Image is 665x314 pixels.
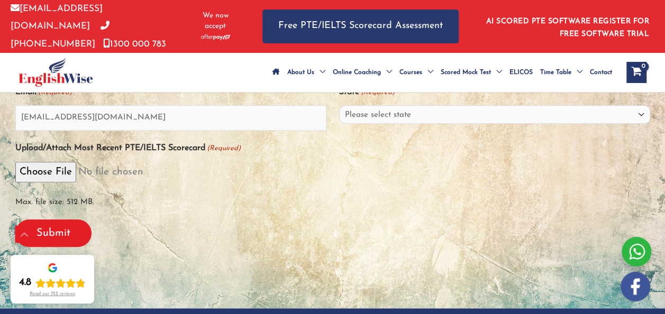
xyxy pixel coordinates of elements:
[314,54,325,91] span: Menu Toggle
[15,140,241,157] label: Upload/Attach Most Recent PTE/IELTS Scorecard
[269,54,616,91] nav: Site Navigation: Main Menu
[491,54,502,91] span: Menu Toggle
[536,54,586,91] a: Time TableMenu Toggle
[19,58,93,87] img: cropped-ew-logo
[284,54,329,91] a: About UsMenu Toggle
[381,54,392,91] span: Menu Toggle
[287,54,314,91] span: About Us
[329,54,396,91] a: Online CoachingMenu Toggle
[11,4,103,31] a: [EMAIL_ADDRESS][DOMAIN_NAME]
[206,140,241,157] span: (Required)
[441,54,491,91] span: Scored Mock Test
[626,62,646,83] a: View Shopping Cart, empty
[540,54,571,91] span: Time Table
[396,54,437,91] a: CoursesMenu Toggle
[195,11,236,32] span: We now accept
[506,54,536,91] a: ELICOS
[19,276,86,289] div: Rating: 4.8 out of 5
[586,54,616,91] a: Contact
[486,17,650,38] a: AI SCORED PTE SOFTWARE REGISTER FOR FREE SOFTWARE TRIAL
[621,272,650,301] img: white-facebook.png
[11,22,110,48] a: [PHONE_NUMBER]
[103,40,166,49] a: 1300 000 783
[333,54,381,91] span: Online Coaching
[201,34,230,40] img: Afterpay-Logo
[15,187,650,211] span: Max. file size: 512 MB.
[571,54,582,91] span: Menu Toggle
[590,54,612,91] span: Contact
[262,10,459,43] a: Free PTE/IELTS Scorecard Assessment
[19,276,31,289] div: 4.8
[480,9,654,43] aside: Header Widget 1
[437,54,506,91] a: Scored Mock TestMenu Toggle
[422,54,433,91] span: Menu Toggle
[399,54,422,91] span: Courses
[30,291,75,297] div: Read our 723 reviews
[509,54,533,91] span: ELICOS
[15,219,92,247] input: Submit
